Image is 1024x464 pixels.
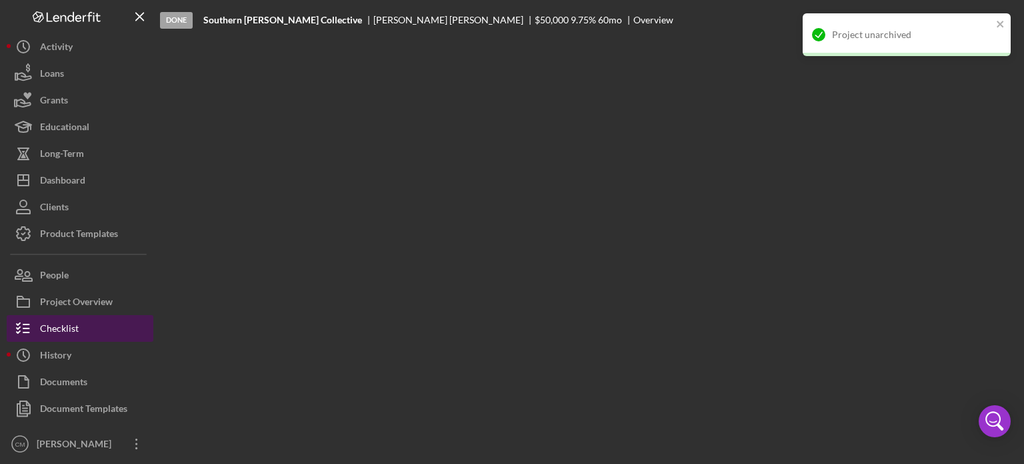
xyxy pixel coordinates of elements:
[40,140,84,170] div: Long-Term
[33,431,120,461] div: [PERSON_NAME]
[160,12,193,29] div: Done
[633,15,673,25] div: Overview
[535,15,569,25] div: $50,000
[996,19,1005,31] button: close
[7,342,153,369] button: History
[7,87,153,113] button: Grants
[7,220,153,247] button: Product Templates
[7,60,153,87] button: Loans
[7,369,153,395] button: Documents
[40,167,85,197] div: Dashboard
[571,15,596,25] div: 9.75 %
[7,33,153,60] button: Activity
[40,315,79,345] div: Checklist
[40,342,71,372] div: History
[40,60,64,90] div: Loans
[7,262,153,288] button: People
[373,15,535,25] div: [PERSON_NAME] [PERSON_NAME]
[203,15,362,25] b: Southern [PERSON_NAME] Collective
[598,15,622,25] div: 60 mo
[832,29,992,40] div: Project unarchived
[40,369,87,399] div: Documents
[7,288,153,315] button: Project Overview
[40,220,118,250] div: Product Templates
[7,140,153,167] button: Long-Term
[7,113,153,140] button: Educational
[40,262,69,292] div: People
[40,288,113,318] div: Project Overview
[7,315,153,342] button: Checklist
[40,33,73,63] div: Activity
[40,113,89,144] div: Educational
[7,167,153,194] button: Dashboard
[40,87,68,117] div: Grants
[7,395,153,422] button: Document Templates
[7,194,153,220] button: Clients
[40,194,69,224] div: Clients
[15,441,25,448] text: CM
[40,395,127,425] div: Document Templates
[7,431,153,457] button: CM[PERSON_NAME]
[979,405,1011,437] div: Open Intercom Messenger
